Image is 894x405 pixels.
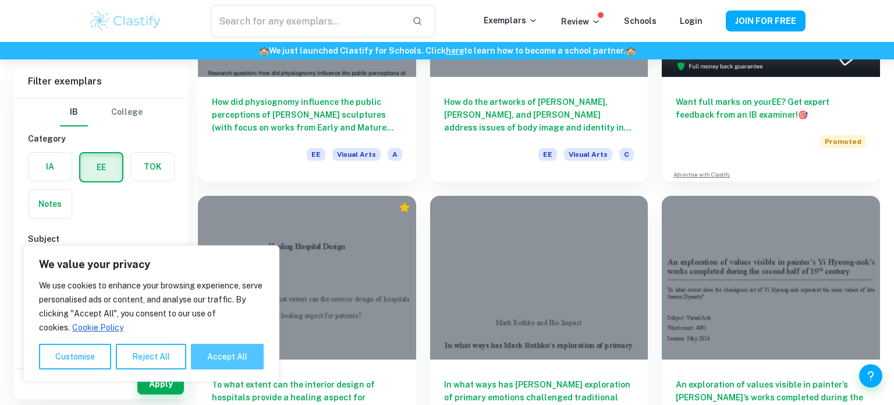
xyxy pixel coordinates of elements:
p: We use cookies to enhance your browsing experience, serve personalised ads or content, and analys... [39,279,264,334]
img: Clastify logo [88,9,162,33]
div: Premium [399,202,410,213]
h6: How did physiognomy influence the public perceptions of [PERSON_NAME] sculptures (with focus on w... [212,96,402,134]
a: here [446,46,464,55]
span: Visual Arts [564,148,612,161]
div: Filter type choice [60,98,143,126]
h6: Subject [28,233,175,245]
h6: Filter exemplars [14,65,189,98]
span: Visual Arts [332,148,381,161]
button: Help and Feedback [859,364,882,388]
span: EE [538,148,557,161]
a: Cookie Policy [72,322,124,333]
span: EE [307,148,325,161]
p: Review [561,15,601,28]
button: IA [29,153,72,181]
h6: How do the artworks of [PERSON_NAME], [PERSON_NAME], and [PERSON_NAME] address issues of body ima... [444,96,634,134]
h6: We just launched Clastify for Schools. Click to learn how to become a school partner. [2,44,892,57]
h6: Want full marks on your EE ? Get expert feedback from an IB examiner! [676,96,866,121]
button: Apply [137,374,184,395]
button: TOK [131,153,174,181]
button: Accept All [191,344,264,369]
p: Exemplars [484,14,538,27]
input: Search for any exemplars... [211,5,403,37]
button: Reject All [116,344,186,369]
button: College [111,98,143,126]
button: Notes [29,190,72,218]
p: We value your privacy [39,258,264,272]
button: EE [80,153,122,181]
a: Advertise with Clastify [673,171,730,179]
span: C [619,148,634,161]
span: 🏫 [259,46,269,55]
button: IB [60,98,88,126]
span: Promoted [820,135,866,148]
button: Customise [39,344,111,369]
a: Schools [624,16,657,26]
button: JOIN FOR FREE [726,10,806,31]
h6: Category [28,132,175,145]
span: 🏫 [626,46,636,55]
div: We value your privacy [23,245,279,382]
span: A [388,148,402,161]
span: 🎯 [798,110,808,119]
a: Login [680,16,703,26]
